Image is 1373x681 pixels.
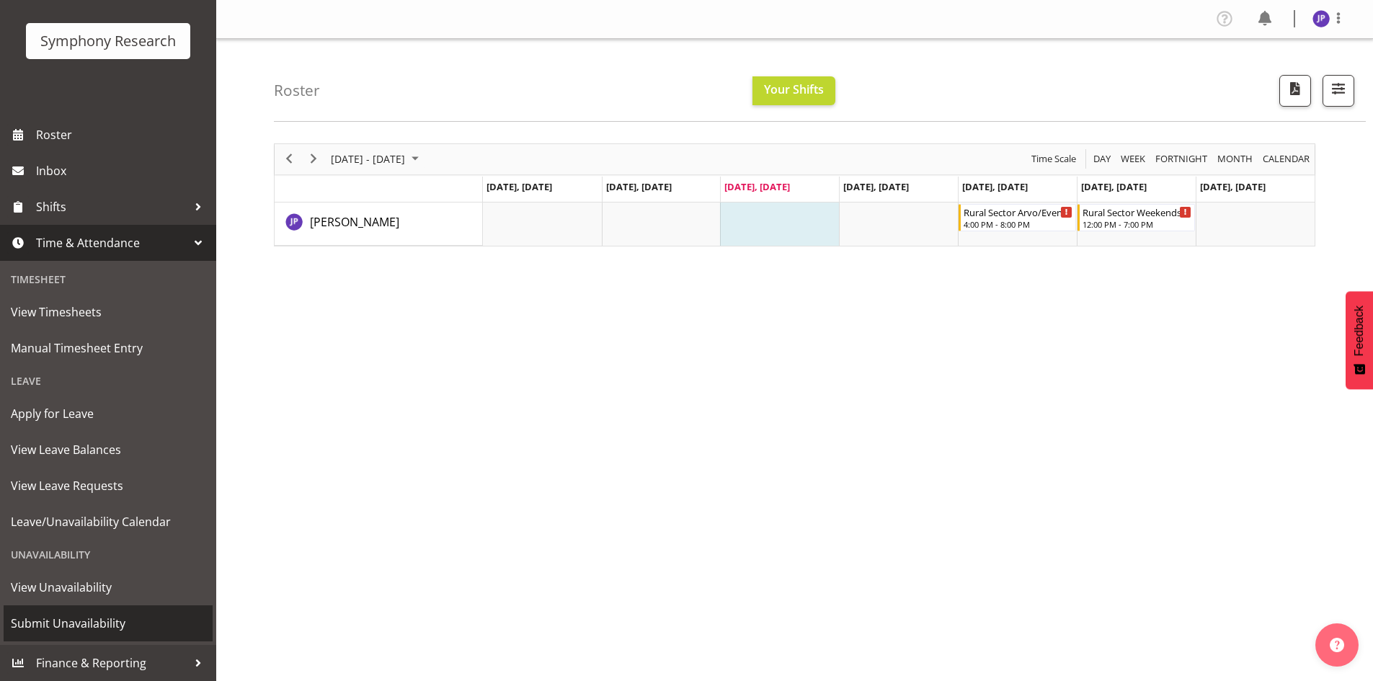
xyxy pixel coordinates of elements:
[301,144,326,174] div: next period
[1092,150,1112,168] span: Day
[959,204,1076,231] div: Judith Partridge"s event - Rural Sector Arvo/Evenings Begin From Friday, September 19, 2025 at 4:...
[1119,150,1148,168] button: Timeline Week
[4,540,213,569] div: Unavailability
[277,144,301,174] div: previous period
[1200,180,1266,193] span: [DATE], [DATE]
[4,468,213,504] a: View Leave Requests
[11,577,205,598] span: View Unavailability
[11,337,205,359] span: Manual Timesheet Entry
[4,504,213,540] a: Leave/Unavailability Calendar
[36,196,187,218] span: Shifts
[274,143,1315,246] div: Timeline Week of September 17, 2025
[483,202,1315,246] table: Timeline Week of September 17, 2025
[11,613,205,634] span: Submit Unavailability
[1330,638,1344,652] img: help-xxl-2.png
[1091,150,1114,168] button: Timeline Day
[274,82,320,99] h4: Roster
[606,180,672,193] span: [DATE], [DATE]
[1153,150,1210,168] button: Fortnight
[1215,150,1256,168] button: Timeline Month
[843,180,909,193] span: [DATE], [DATE]
[1312,10,1330,27] img: judith-partridge11888.jpg
[764,81,824,97] span: Your Shifts
[1261,150,1311,168] span: calendar
[4,330,213,366] a: Manual Timesheet Entry
[329,150,406,168] span: [DATE] - [DATE]
[1030,150,1077,168] span: Time Scale
[304,150,324,168] button: Next
[326,144,427,174] div: September 15 - 21, 2025
[962,180,1028,193] span: [DATE], [DATE]
[752,76,835,105] button: Your Shifts
[4,432,213,468] a: View Leave Balances
[11,511,205,533] span: Leave/Unavailability Calendar
[36,160,209,182] span: Inbox
[1346,291,1373,389] button: Feedback - Show survey
[1216,150,1254,168] span: Month
[40,30,176,52] div: Symphony Research
[1077,204,1195,231] div: Judith Partridge"s event - Rural Sector Weekends Begin From Saturday, September 20, 2025 at 12:00...
[1081,180,1147,193] span: [DATE], [DATE]
[964,205,1072,219] div: Rural Sector Arvo/Evenings
[1029,150,1079,168] button: Time Scale
[1083,205,1191,219] div: Rural Sector Weekends
[36,652,187,674] span: Finance & Reporting
[4,605,213,641] a: Submit Unavailability
[4,264,213,294] div: Timesheet
[1323,75,1354,107] button: Filter Shifts
[275,202,483,246] td: Judith Partridge resource
[310,214,399,230] span: [PERSON_NAME]
[11,403,205,424] span: Apply for Leave
[310,213,399,231] a: [PERSON_NAME]
[964,218,1072,230] div: 4:00 PM - 8:00 PM
[36,232,187,254] span: Time & Attendance
[329,150,425,168] button: September 2025
[1119,150,1147,168] span: Week
[1083,218,1191,230] div: 12:00 PM - 7:00 PM
[11,301,205,323] span: View Timesheets
[1279,75,1311,107] button: Download a PDF of the roster according to the set date range.
[4,569,213,605] a: View Unavailability
[1353,306,1366,356] span: Feedback
[11,475,205,497] span: View Leave Requests
[36,124,209,146] span: Roster
[486,180,552,193] span: [DATE], [DATE]
[724,180,790,193] span: [DATE], [DATE]
[4,396,213,432] a: Apply for Leave
[1154,150,1209,168] span: Fortnight
[4,294,213,330] a: View Timesheets
[11,439,205,460] span: View Leave Balances
[1261,150,1312,168] button: Month
[4,366,213,396] div: Leave
[280,150,299,168] button: Previous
